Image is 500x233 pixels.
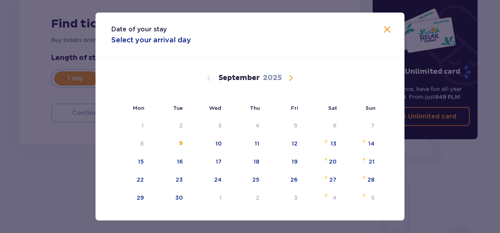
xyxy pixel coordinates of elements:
[265,135,303,153] td: Friday, September 12, 2025
[133,105,144,111] small: Mon
[149,117,188,135] td: Not available. Tuesday, September 2, 2025
[111,117,149,135] td: Not available. Monday, September 1, 2025
[188,117,227,135] td: Not available. Wednesday, September 3, 2025
[303,117,342,135] td: Not available. Saturday, September 6, 2025
[188,135,227,153] td: Wednesday, September 10, 2025
[179,122,183,129] div: 2
[255,140,259,147] div: 11
[265,117,303,135] td: Not available. Friday, September 5, 2025
[111,25,167,34] p: Date of your stay
[331,140,336,147] div: 13
[179,140,183,147] div: 9
[111,135,149,153] td: Not available. Monday, September 8, 2025
[292,140,298,147] div: 12
[342,135,380,153] td: Sunday, September 14, 2025
[333,122,336,129] div: 6
[263,73,282,83] p: 2025
[209,105,221,111] small: Wed
[215,140,222,147] div: 10
[256,122,259,129] div: 4
[227,117,265,135] td: Not available. Thursday, September 4, 2025
[342,117,380,135] td: Not available. Sunday, September 7, 2025
[250,105,260,111] small: Thu
[291,105,298,111] small: Fri
[111,35,191,45] p: Select your arrival day
[142,122,144,129] div: 1
[227,135,265,153] td: Thursday, September 11, 2025
[149,135,188,153] td: Tuesday, September 9, 2025
[173,105,183,111] small: Tue
[219,73,260,83] p: September
[303,135,342,153] td: Saturday, September 13, 2025
[218,122,222,129] div: 3
[96,58,404,220] div: Calendar
[140,140,144,147] div: 8
[328,105,337,111] small: Sat
[294,122,298,129] div: 5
